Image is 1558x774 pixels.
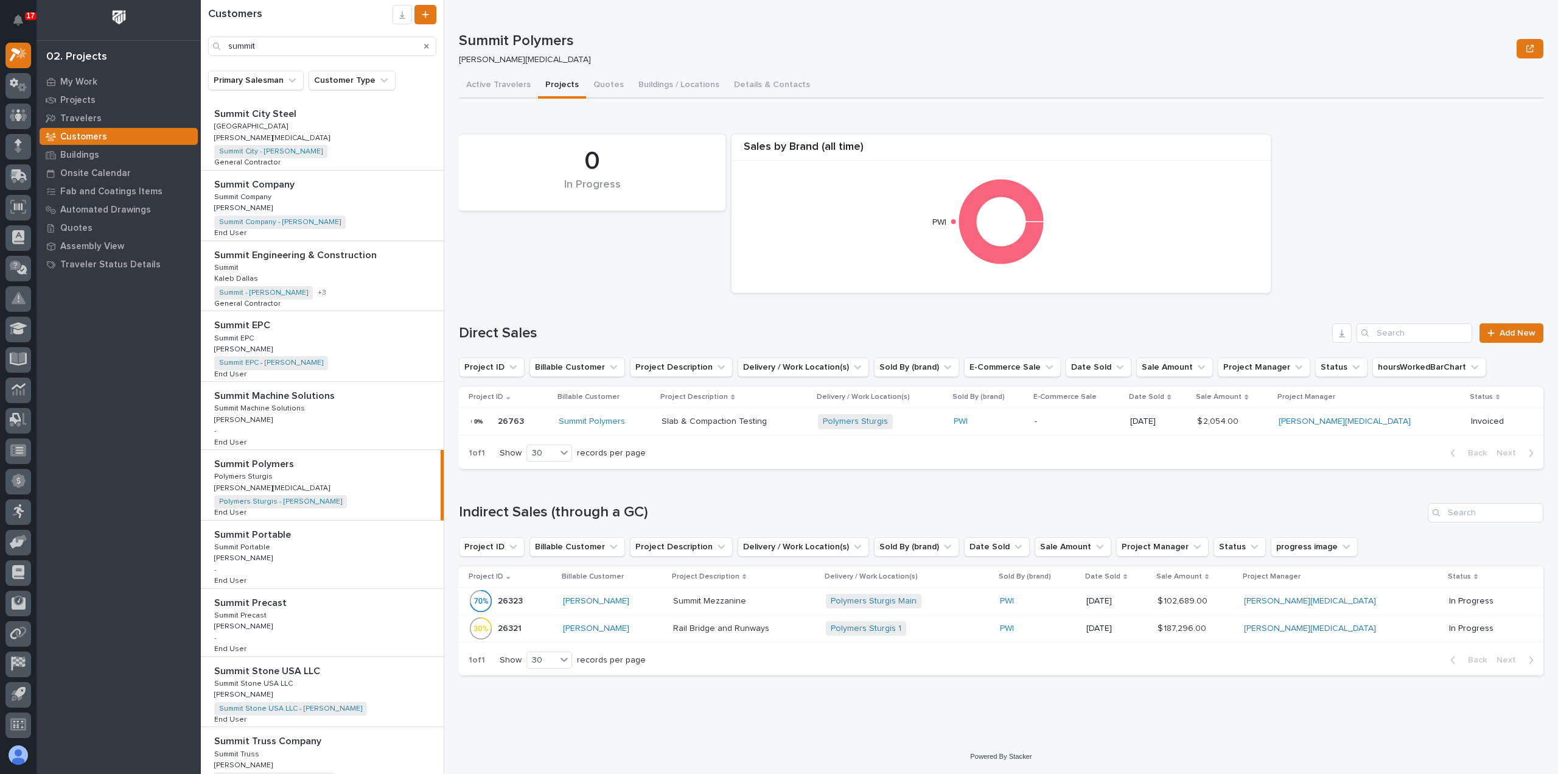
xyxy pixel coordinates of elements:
[214,413,275,424] p: [PERSON_NAME]
[214,456,296,470] p: Summit Polymers
[214,156,283,167] p: General Contractor
[219,705,362,713] a: Summit Stone USA LLC - [PERSON_NAME]
[662,414,769,427] p: Slab & Compaction Testing
[1136,357,1213,377] button: Sale Amount
[954,417,968,427] a: PWI
[500,448,522,459] p: Show
[673,621,772,634] p: Rail Bridge and Runways
[60,223,93,234] p: Quotes
[831,596,917,607] a: Polymers Sturgis Main
[1372,357,1486,377] button: hoursWorkedBarChart
[498,594,525,607] p: 26323
[214,574,249,585] p: End User
[1066,357,1131,377] button: Date Sold
[999,570,1051,583] p: Sold By (brand)
[37,200,201,219] a: Automated Drawings
[214,247,379,261] p: Summit Engineering & Construction
[660,390,728,404] p: Project Description
[214,609,269,620] p: Summit Precast
[214,470,275,481] p: Polymers Sturgis
[727,73,817,99] button: Details & Contacts
[1243,570,1301,583] p: Project Manager
[823,417,888,427] a: Polymers Sturgis
[108,6,130,29] img: Workspace Logo
[201,311,444,382] a: Summit EPCSummit EPC Summit EPCSummit EPC [PERSON_NAME][PERSON_NAME] Summit EPC - [PERSON_NAME] E...
[214,566,217,574] p: -
[37,91,201,109] a: Projects
[563,596,629,607] a: [PERSON_NAME]
[932,218,946,227] text: PWI
[214,733,324,747] p: Summit Truss Company
[201,450,444,521] a: Summit PolymersSummit Polymers Polymers SturgisPolymers Sturgis [PERSON_NAME][MEDICAL_DATA][PERSO...
[318,289,326,297] span: + 3
[1244,624,1376,634] a: [PERSON_NAME][MEDICAL_DATA]
[459,614,1543,642] tr: 2632126321 [PERSON_NAME] Rail Bridge and RunwaysRail Bridge and Runways Polymers Sturgis 1 PWI [D...
[201,241,444,312] a: Summit Engineering & ConstructionSummit Engineering & Construction SummitSummit Kaleb DallasKaleb...
[37,219,201,237] a: Quotes
[817,390,910,404] p: Delivery / Work Location(s)
[309,71,396,90] button: Customer Type
[459,438,495,468] p: 1 of 1
[1129,390,1164,404] p: Date Sold
[1357,323,1472,343] input: Search
[219,289,308,297] a: Summit - [PERSON_NAME]
[1441,448,1492,459] button: Back
[1218,357,1310,377] button: Project Manager
[557,390,620,404] p: Billable Customer
[529,537,625,557] button: Billable Customer
[500,655,522,666] p: Show
[201,171,444,241] a: Summit CompanySummit Company Summit CompanySummit Company [PERSON_NAME][PERSON_NAME] Summit Compa...
[577,655,646,666] p: records per page
[37,127,201,146] a: Customers
[459,504,1423,521] h1: Indirect Sales (through a GC)
[214,677,295,688] p: Summit Stone USA LLC
[208,71,304,90] button: Primary Salesman
[214,436,249,447] p: End User
[1196,390,1242,404] p: Sale Amount
[37,255,201,273] a: Traveler Status Details
[214,595,289,609] p: Summit Precast
[480,178,705,204] div: In Progress
[60,241,124,252] p: Assembly View
[1497,655,1523,666] span: Next
[208,37,436,56] input: Search
[1035,537,1111,557] button: Sale Amount
[459,408,1543,435] tr: 2676326763 Summit Polymers Slab & Compaction TestingSlab & Compaction Testing Polymers Sturgis PW...
[1461,655,1487,666] span: Back
[214,317,273,331] p: Summit EPC
[60,77,97,88] p: My Work
[214,106,299,120] p: Summit City Steel
[1035,417,1120,427] p: -
[214,541,273,552] p: Summit Portable
[214,332,256,343] p: Summit EPC
[498,414,526,427] p: 26763
[825,570,918,583] p: Delivery / Work Location(s)
[214,202,275,213] p: [PERSON_NAME]
[1448,570,1471,583] p: Status
[964,357,1061,377] button: E-Commerce Sale
[469,390,503,404] p: Project ID
[630,537,733,557] button: Project Description
[201,382,444,450] a: Summit Machine SolutionsSummit Machine Solutions Summit Machine SolutionsSummit Machine Solutions...
[214,297,283,308] p: General Contractor
[1033,390,1097,404] p: E-Commerce Sale
[60,113,102,124] p: Travelers
[1158,621,1209,634] p: $ 187,296.00
[37,164,201,182] a: Onsite Calendar
[1086,624,1148,634] p: [DATE]
[37,146,201,164] a: Buildings
[1279,417,1411,427] a: [PERSON_NAME][MEDICAL_DATA]
[529,357,625,377] button: Billable Customer
[219,218,341,227] a: Summit Company - [PERSON_NAME]
[527,654,556,667] div: 30
[630,357,733,377] button: Project Description
[1116,537,1209,557] button: Project Manager
[964,537,1030,557] button: Date Sold
[1315,357,1368,377] button: Status
[201,521,444,589] a: Summit PortableSummit Portable Summit PortableSummit Portable [PERSON_NAME][PERSON_NAME] -End Use...
[1428,503,1543,522] input: Search
[214,191,274,202] p: Summit Company
[673,594,749,607] p: Summit Mezzanine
